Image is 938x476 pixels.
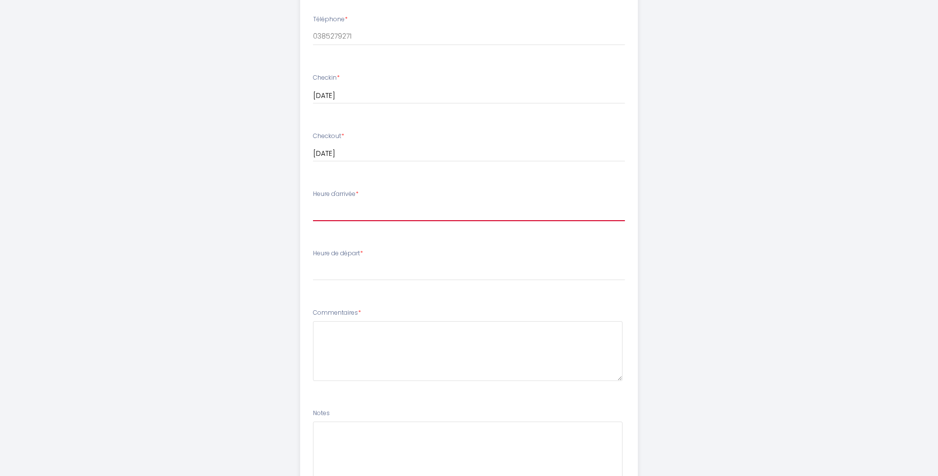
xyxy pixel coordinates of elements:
label: Heure de départ [313,249,363,258]
label: Téléphone [313,15,348,24]
label: Checkin [313,73,340,83]
label: Notes [313,409,330,418]
label: Heure d'arrivée [313,190,358,199]
label: Commentaires [313,308,361,318]
label: Checkout [313,132,344,141]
